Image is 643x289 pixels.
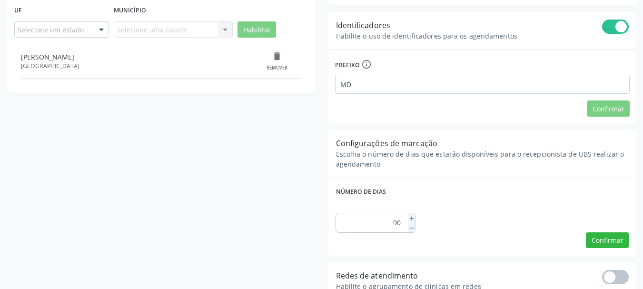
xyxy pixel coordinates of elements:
[336,138,438,149] span: Configurações de marcação
[335,56,630,75] label: Prefixo
[18,25,84,35] span: Selecione um estado
[336,31,517,40] span: Habilite o uso de identificadores para os agendamentos
[272,51,282,61] i: delete
[336,270,418,281] span: Redes de atendimento
[267,65,287,71] div: Remover
[336,20,391,30] span: Identificadores
[587,100,630,117] button: Confirmar
[14,3,22,18] label: Uf
[237,21,276,38] button: Habilitar
[586,232,629,249] button: Confirmar
[361,59,372,70] i: info_outline
[21,52,253,62] div: [PERSON_NAME]
[21,62,253,70] div: [GEOGRAPHIC_DATA]
[336,185,629,199] label: Número de dias
[114,3,146,18] label: Município
[335,75,630,94] input: Informe o prefixo que deseja utilizar
[336,149,624,169] span: Escolha o número de dias que estarão disponíveis para o recepcionista de UBS realizar o agendamento
[361,59,372,72] div: Prefixo a ser utilizado juntamente com os identificadores de agendamento. Após ser definido, não ...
